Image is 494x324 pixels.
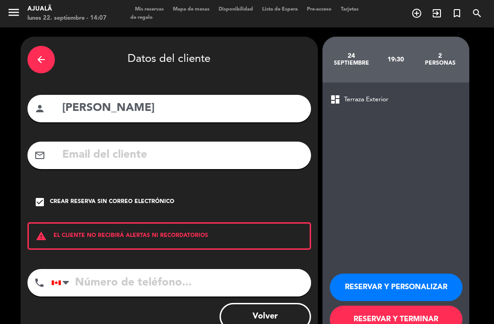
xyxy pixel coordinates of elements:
[344,94,388,105] span: Terraza Exterior
[51,269,311,297] input: Número de teléfono...
[418,60,462,67] div: personas
[34,150,45,161] i: mail_outline
[61,146,304,165] input: Email del cliente
[427,5,447,21] span: WALK IN
[330,274,462,301] button: RESERVAR Y PERSONALIZAR
[27,5,107,14] div: Ajualä
[52,269,73,296] div: Canada: +1
[258,7,302,12] span: Lista de Espera
[61,99,304,118] input: Nombre del cliente
[34,103,45,114] i: person
[467,5,487,21] span: BUSCAR
[472,8,483,19] i: search
[27,14,107,23] div: lunes 22. septiembre - 14:07
[130,7,168,12] span: Mis reservas
[7,5,21,19] i: menu
[330,94,341,105] span: dashboard
[451,8,462,19] i: turned_in_not
[29,231,54,242] i: warning
[34,197,45,208] i: check_box
[374,44,418,76] div: 19:30
[214,7,258,12] span: Disponibilidad
[418,52,462,60] div: 2
[431,8,442,19] i: exit_to_app
[36,54,47,65] i: arrow_back
[302,7,336,12] span: Pre-acceso
[411,8,422,19] i: add_circle_outline
[407,5,427,21] span: RESERVAR MESA
[27,222,311,250] div: EL CLIENTE NO RECIBIRÁ ALERTAS NI RECORDATORIOS
[447,5,467,21] span: Reserva especial
[34,277,45,288] i: phone
[27,44,311,76] div: Datos del cliente
[329,52,374,60] div: 24
[329,60,374,67] div: septiembre
[50,198,174,207] div: Crear reserva sin correo electrónico
[168,7,214,12] span: Mapa de mesas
